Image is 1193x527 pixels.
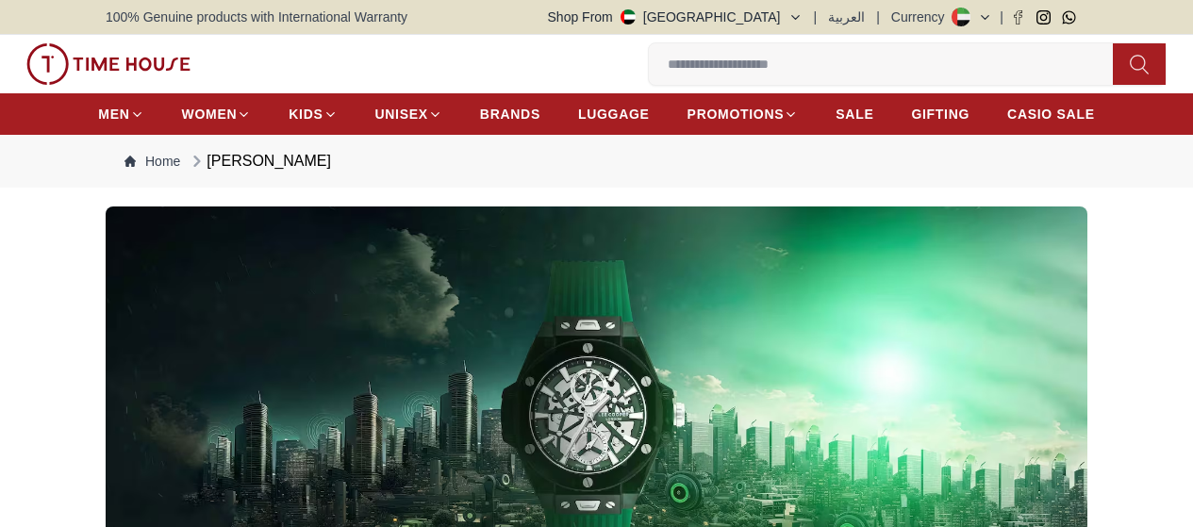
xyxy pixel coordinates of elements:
span: KIDS [289,105,323,124]
img: ... [26,43,191,85]
span: LUGGAGE [578,105,650,124]
a: PROMOTIONS [688,97,799,131]
span: GIFTING [911,105,969,124]
span: | [876,8,880,26]
span: CASIO SALE [1007,105,1095,124]
a: CASIO SALE [1007,97,1095,131]
span: | [814,8,818,26]
a: Whatsapp [1062,10,1076,25]
a: Facebook [1011,10,1025,25]
span: PROMOTIONS [688,105,785,124]
a: Home [124,152,180,171]
div: Currency [891,8,953,26]
span: 100% Genuine products with International Warranty [106,8,407,26]
img: United Arab Emirates [621,9,636,25]
span: BRANDS [480,105,540,124]
span: WOMEN [182,105,238,124]
a: MEN [98,97,143,131]
span: | [1000,8,1003,26]
a: GIFTING [911,97,969,131]
button: العربية [828,8,865,26]
a: WOMEN [182,97,252,131]
span: UNISEX [375,105,428,124]
a: BRANDS [480,97,540,131]
div: [PERSON_NAME] [188,150,331,173]
nav: Breadcrumb [106,135,1087,188]
a: UNISEX [375,97,442,131]
a: Instagram [1036,10,1051,25]
span: SALE [836,105,873,124]
span: MEN [98,105,129,124]
button: Shop From[GEOGRAPHIC_DATA] [548,8,803,26]
a: KIDS [289,97,337,131]
a: LUGGAGE [578,97,650,131]
a: SALE [836,97,873,131]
